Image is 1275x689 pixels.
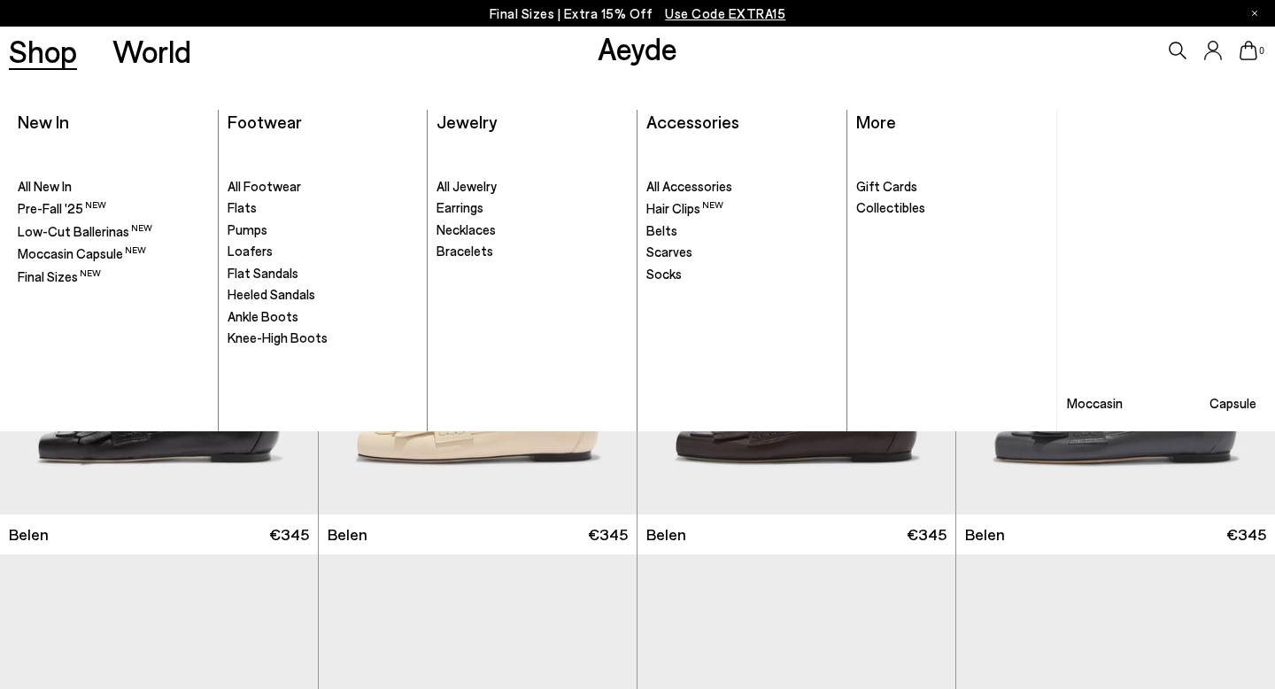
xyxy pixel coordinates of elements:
a: Footwear [228,111,302,132]
span: €345 [588,523,628,546]
a: All Jewelry [437,178,628,196]
a: All Footwear [228,178,419,196]
a: Belen €345 [637,515,955,554]
a: All New In [18,178,209,196]
span: Knee-High Boots [228,329,328,345]
a: Earrings [437,199,628,217]
span: Earrings [437,199,483,215]
a: Pumps [228,221,419,239]
span: Heeled Sandals [228,286,315,302]
a: Belen €345 [956,515,1275,554]
span: All Jewelry [437,178,497,194]
span: All Accessories [646,178,732,194]
h3: Capsule [1209,397,1256,410]
a: Final Sizes [18,267,209,286]
a: Collectibles [856,199,1048,217]
span: Belts [646,222,677,238]
a: Scarves [646,244,838,261]
a: Ankle Boots [228,308,419,326]
span: Pre-Fall '25 [18,200,106,216]
span: All Footwear [228,178,301,194]
span: Necklaces [437,221,496,237]
img: Mobile_e6eede4d-78b8-4bd1-ae2a-4197e375e133_900x.jpg [1057,110,1266,422]
a: Knee-High Boots [228,329,419,347]
span: Gift Cards [856,178,917,194]
span: Belen [9,523,49,546]
span: €345 [907,523,947,546]
span: Loafers [228,243,273,259]
a: Necklaces [437,221,628,239]
span: Hair Clips [646,200,723,216]
a: Bracelets [437,243,628,260]
a: World [112,35,191,66]
span: Scarves [646,244,692,259]
a: Pre-Fall '25 [18,199,209,218]
a: Low-Cut Ballerinas [18,222,209,241]
p: Final Sizes | Extra 15% Off [490,3,786,25]
a: Moccasin Capsule [18,244,209,263]
a: Flat Sandals [228,265,419,283]
span: Flats [228,199,257,215]
a: Socks [646,266,838,283]
a: Shop [9,35,77,66]
span: Moccasin Capsule [18,245,146,261]
h3: Moccasin [1067,397,1123,410]
span: Flat Sandals [228,265,298,281]
span: Collectibles [856,199,925,215]
span: All New In [18,178,72,194]
a: New In [18,111,69,132]
a: Jewelry [437,111,497,132]
span: 0 [1257,46,1266,56]
span: Belen [965,523,1005,546]
a: Gift Cards [856,178,1048,196]
span: Navigate to /collections/ss25-final-sizes [665,5,785,21]
a: More [856,111,896,132]
span: Socks [646,266,682,282]
a: Accessories [646,111,739,132]
span: Pumps [228,221,267,237]
span: Belen [328,523,367,546]
a: Loafers [228,243,419,260]
a: Hair Clips [646,199,838,218]
a: Heeled Sandals [228,286,419,304]
a: Belts [646,222,838,240]
a: Flats [228,199,419,217]
span: Final Sizes [18,268,101,284]
a: All Accessories [646,178,838,196]
a: Moccasin Capsule [1057,110,1266,422]
a: Belen €345 [319,515,637,554]
span: Bracelets [437,243,493,259]
span: €345 [269,523,309,546]
span: Low-Cut Ballerinas [18,223,152,239]
span: Belen [646,523,686,546]
a: 0 [1240,41,1257,60]
a: Aeyde [598,29,677,66]
span: Ankle Boots [228,308,298,324]
span: €345 [1226,523,1266,546]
